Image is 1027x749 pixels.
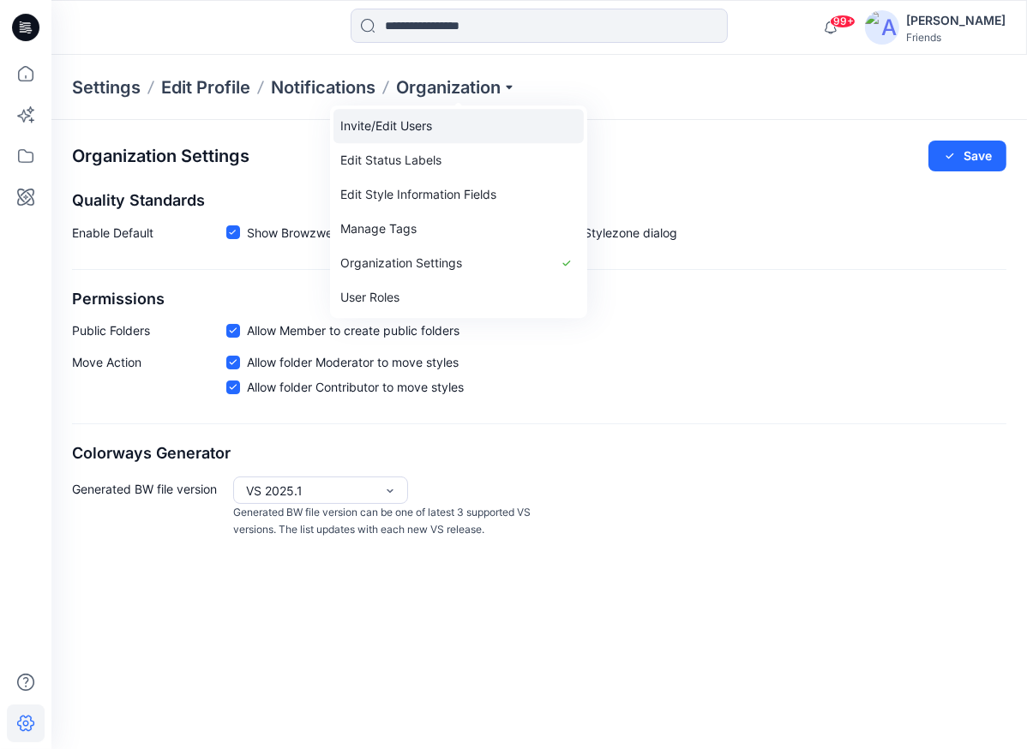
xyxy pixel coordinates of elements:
span: Show Browzwear’s default quality standards in the Share to Stylezone dialog [247,224,677,242]
button: Save [928,141,1006,171]
p: Public Folders [72,321,226,339]
p: Generated BW file version can be one of latest 3 supported VS versions. The list updates with eac... [233,504,538,539]
div: VS 2025.1 [246,482,375,500]
h2: Colorways Generator [72,445,1006,463]
a: Invite/Edit Users [333,109,584,143]
a: Edit Status Labels [333,143,584,177]
h2: Organization Settings [72,147,249,166]
div: Friends [906,31,1006,44]
a: Edit Style Information Fields [333,177,584,212]
img: avatar [865,10,899,45]
div: [PERSON_NAME] [906,10,1006,31]
h2: Permissions [72,291,1006,309]
p: Settings [72,75,141,99]
p: Generated BW file version [72,476,226,539]
span: Allow folder Contributor to move styles [247,378,464,396]
span: 99+ [830,15,856,28]
p: Enable Default [72,224,226,249]
a: Manage Tags [333,212,584,246]
span: Allow folder Moderator to move styles [247,353,459,371]
a: Edit Profile [161,75,250,99]
a: Organization Settings [333,246,584,280]
h2: Quality Standards [72,192,1006,210]
a: Notifications [271,75,375,99]
p: Move Action [72,353,226,403]
span: Allow Member to create public folders [247,321,459,339]
a: User Roles [333,280,584,315]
